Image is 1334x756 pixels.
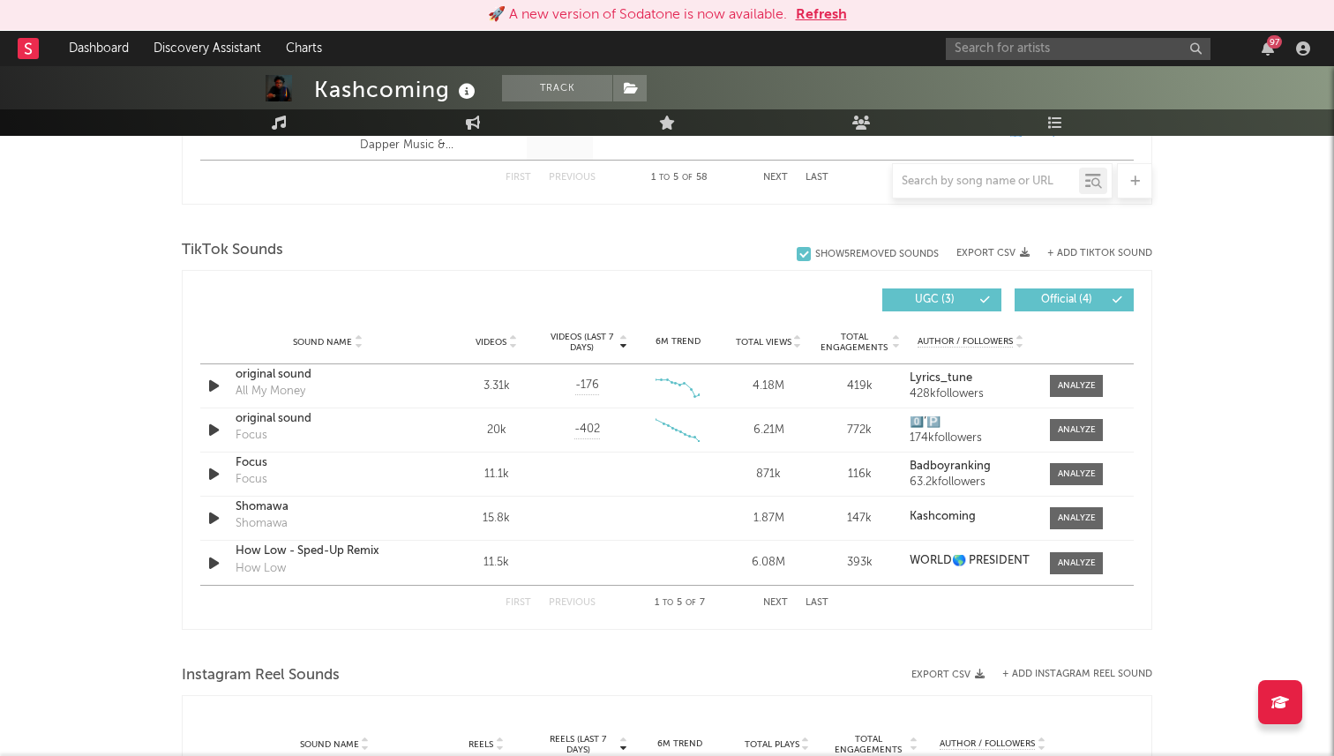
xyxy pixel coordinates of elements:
span: Sound Name [300,739,359,750]
div: 11.1k [455,466,537,483]
div: Shomawa [236,515,288,533]
button: Next [763,598,788,608]
div: 15.8k [455,510,537,528]
div: 419k [819,378,901,395]
div: 63.2k followers [910,476,1032,489]
button: + Add TikTok Sound [1047,249,1152,258]
div: All My Money [236,383,305,400]
span: Total Engagements [830,734,908,755]
a: Focus [236,454,420,472]
div: 20k [455,422,537,439]
button: UGC(3) [882,288,1001,311]
div: 1.87M [728,510,810,528]
span: Reels (last 7 days) [539,734,617,755]
strong: WORLD🌎 PRESIDENT [910,555,1030,566]
button: Refresh [796,4,847,26]
span: to [663,599,673,607]
span: Author / Followers [940,738,1035,750]
div: 871k [728,466,810,483]
a: How Low - Sped-Up Remix [236,543,420,560]
a: 0️⃣’🅿️ [910,416,1032,429]
strong: 0️⃣’🅿️ [910,416,941,428]
button: Export CSV [956,248,1030,258]
button: Export CSV [911,670,985,680]
span: Instagram Reel Sounds [182,665,340,686]
span: Author / Followers [918,336,1013,348]
div: Kashcoming [314,75,480,104]
div: 174k followers [910,432,1032,445]
a: Shomawa [236,498,420,516]
div: 6.21M [728,422,810,439]
div: Focus [236,471,267,489]
button: 97 [1262,41,1274,56]
a: original sound [236,366,420,384]
div: 6M Trend [636,737,724,751]
div: 3.31k [455,378,537,395]
span: Total Engagements [819,332,890,353]
div: 772k [819,422,901,439]
a: original sound [236,410,420,428]
div: 1 5 7 [631,593,728,614]
div: 6M Trend [637,335,719,348]
span: of [686,599,696,607]
span: TikTok Sounds [182,240,283,261]
div: 393k [819,554,901,572]
a: Kashcoming [910,511,1032,523]
span: Official ( 4 ) [1026,295,1107,305]
span: Total Plays [745,739,799,750]
button: + Add TikTok Sound [1030,249,1152,258]
button: Track [502,75,612,101]
span: Videos (last 7 days) [546,332,618,353]
div: 147k [819,510,901,528]
button: Last [806,598,828,608]
a: Discovery Assistant [141,31,274,66]
span: Total Views [736,337,791,348]
button: + Add Instagram Reel Sound [1002,670,1152,679]
div: 🚀 A new version of Sodatone is now available. [488,4,787,26]
span: Reels [468,739,493,750]
a: Badboyranking [910,460,1032,473]
strong: Badboyranking [910,460,991,472]
div: 4.18M [728,378,810,395]
div: 116k [819,466,901,483]
div: 97 [1267,35,1282,49]
input: Search by song name or URL [893,175,1079,189]
div: 428k followers [910,388,1032,400]
a: Dashboard [56,31,141,66]
span: -402 [574,421,600,438]
span: Sound Name [293,337,352,348]
a: Charts [274,31,334,66]
a: WORLD🌎 PRESIDENT [910,555,1032,567]
button: Official(4) [1015,288,1134,311]
div: Show 5 Removed Sounds [815,249,939,260]
strong: Kashcoming [910,511,976,522]
div: How Low [236,560,286,578]
span: UGC ( 3 ) [894,295,975,305]
span: -176 [575,377,599,394]
button: First [506,598,531,608]
span: Videos [476,337,506,348]
div: Focus [236,427,267,445]
input: Search for artists [946,38,1210,60]
a: Lyrics_tune [910,372,1032,385]
div: 6.08M [728,554,810,572]
strong: Lyrics_tune [910,372,972,384]
div: 11.5k [455,554,537,572]
button: Previous [549,598,596,608]
div: + Add Instagram Reel Sound [985,670,1152,679]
